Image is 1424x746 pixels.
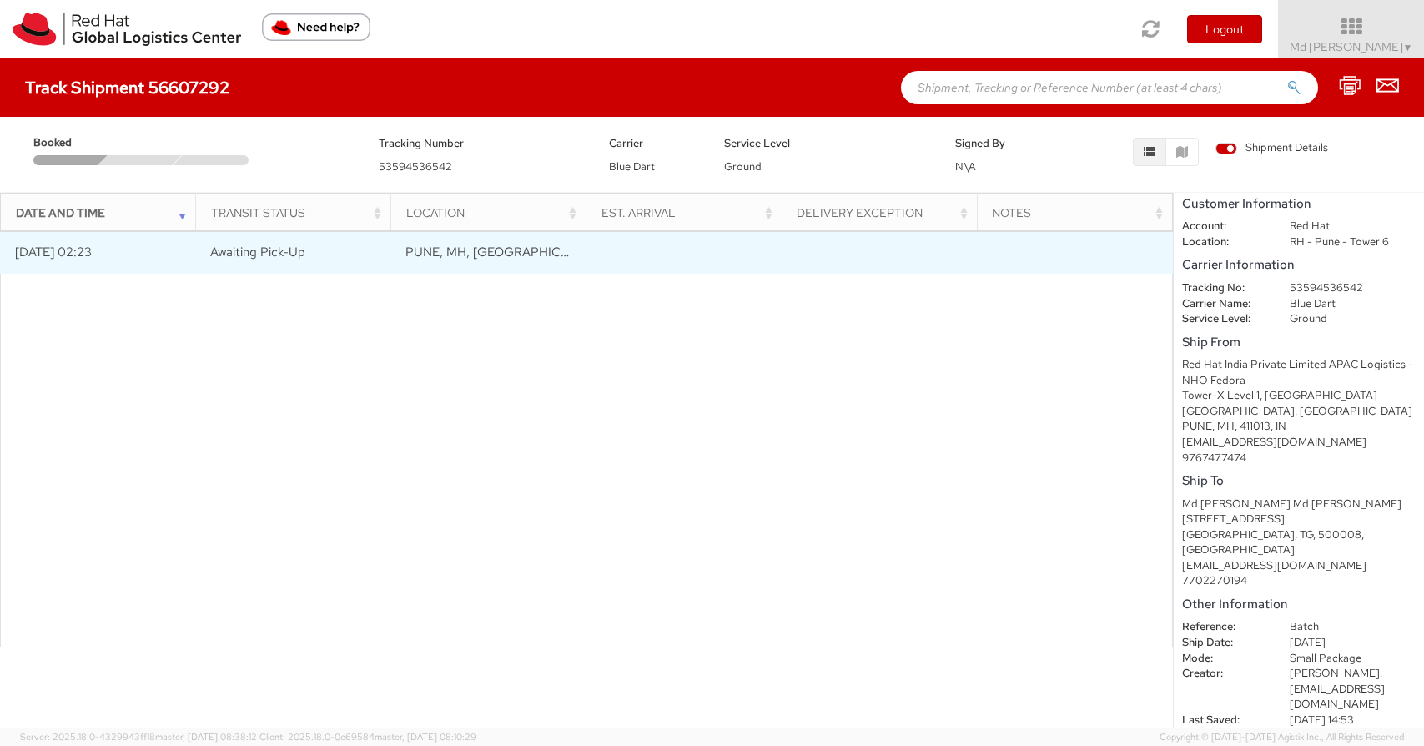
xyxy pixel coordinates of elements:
span: Shipment Details [1215,140,1328,156]
div: Est. Arrival [601,204,777,221]
div: [GEOGRAPHIC_DATA], TG, 500008, [GEOGRAPHIC_DATA] [1182,527,1416,558]
span: Booked [33,135,105,151]
h5: Service Level [724,138,929,149]
dt: Reference: [1170,619,1277,635]
dt: Service Level: [1170,311,1277,327]
div: [EMAIL_ADDRESS][DOMAIN_NAME] [1182,435,1416,451]
button: Logout [1187,15,1262,43]
div: [STREET_ADDRESS] [1182,512,1416,527]
span: 53594536542 [379,159,452,174]
span: N\A [955,159,976,174]
div: Md [PERSON_NAME] Md [PERSON_NAME] [1182,496,1416,512]
span: [PERSON_NAME], [1290,666,1382,680]
h5: Other Information [1182,597,1416,612]
h5: Customer Information [1182,197,1416,211]
h5: Tracking Number [379,138,584,149]
div: Transit Status [211,204,386,221]
img: rh-logistics-00dfa346123c4ec078e1.svg [13,13,241,46]
span: PUNE, MH, IN [405,244,601,260]
dt: Carrier Name: [1170,296,1277,312]
button: Need help? [262,13,370,41]
label: Shipment Details [1215,140,1328,159]
span: Blue Dart [609,159,655,174]
h5: Ship From [1182,335,1416,350]
div: PUNE, MH, 411013, IN [1182,419,1416,435]
div: Location [406,204,581,221]
span: master, [DATE] 08:38:12 [155,731,257,743]
input: Shipment, Tracking or Reference Number (at least 4 chars) [901,71,1318,104]
span: Client: 2025.18.0-0e69584 [259,731,476,743]
dt: Account: [1170,219,1277,234]
dt: Mode: [1170,651,1277,667]
div: Delivery Exception [797,204,972,221]
h4: Track Shipment 56607292 [25,78,229,97]
div: 7702270194 [1182,573,1416,589]
span: Md [PERSON_NAME] [1290,39,1413,54]
dt: Ship Date: [1170,635,1277,651]
h5: Carrier Information [1182,258,1416,272]
div: Date and Time [16,204,191,221]
div: Red Hat India Private Limited APAC Logistics - NHO Fedora [1182,357,1416,388]
span: Copyright © [DATE]-[DATE] Agistix Inc., All Rights Reserved [1160,731,1404,744]
div: [EMAIL_ADDRESS][DOMAIN_NAME] [1182,558,1416,574]
h5: Carrier [609,138,699,149]
span: Server: 2025.18.0-4329943ff18 [20,731,257,743]
div: Notes [992,204,1167,221]
div: Tower-X Level 1, [GEOGRAPHIC_DATA] [GEOGRAPHIC_DATA], [GEOGRAPHIC_DATA] [1182,388,1416,419]
span: Awaiting Pick-Up [210,244,305,260]
div: 9767477474 [1182,451,1416,466]
dt: Tracking No: [1170,280,1277,296]
dt: Last Saved: [1170,713,1277,728]
h5: Signed By [955,138,1045,149]
dt: Creator: [1170,666,1277,682]
span: Ground [724,159,762,174]
h5: Ship To [1182,474,1416,488]
span: ▼ [1403,41,1413,54]
span: master, [DATE] 08:10:29 [375,731,476,743]
dt: Location: [1170,234,1277,250]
